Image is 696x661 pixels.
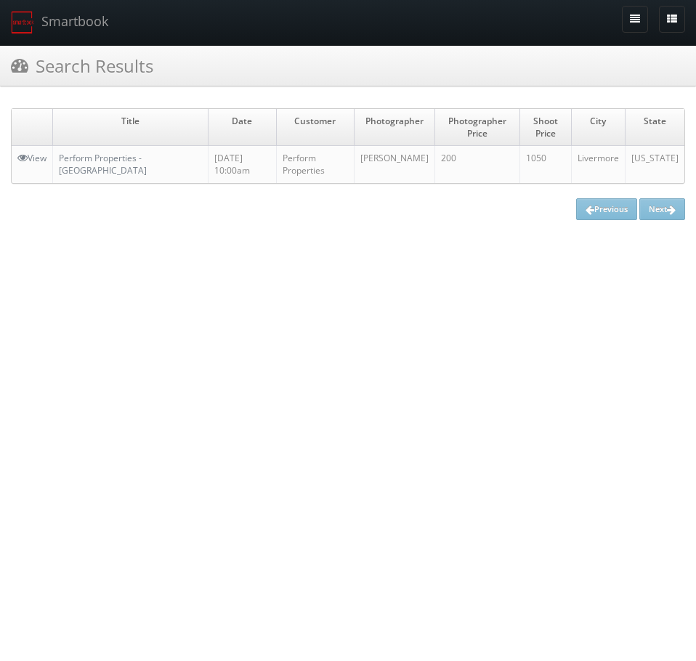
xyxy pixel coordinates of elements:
td: Date [209,109,276,146]
td: Shoot Price [519,109,571,146]
td: [DATE] 10:00am [209,146,276,183]
td: Photographer Price [434,109,519,146]
td: 200 [434,146,519,183]
td: Customer [276,109,354,146]
img: smartbook-logo.png [11,11,34,34]
td: 1050 [519,146,571,183]
td: State [625,109,684,146]
td: Photographer [354,109,434,146]
h3: Search Results [11,53,153,78]
td: Livermore [571,146,625,183]
td: City [571,109,625,146]
td: [US_STATE] [625,146,684,183]
td: Title [53,109,209,146]
td: Perform Properties [276,146,354,183]
a: Perform Properties - [GEOGRAPHIC_DATA] [59,152,147,177]
td: [PERSON_NAME] [354,146,434,183]
a: View [17,152,46,164]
